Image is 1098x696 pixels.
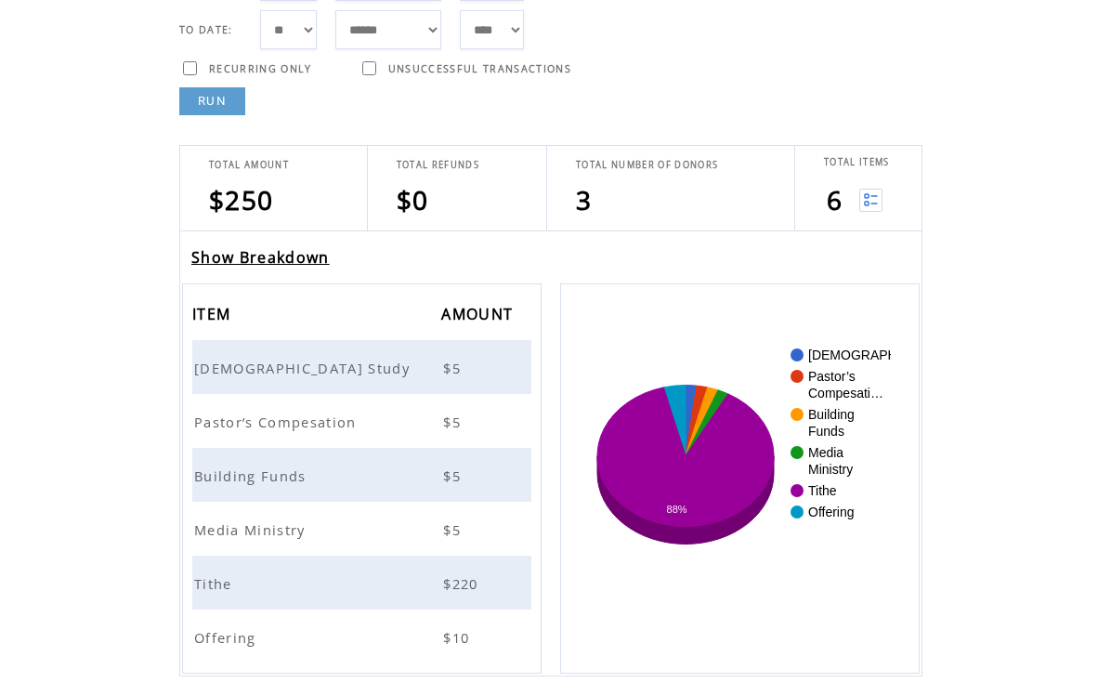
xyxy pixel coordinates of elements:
span: Media Ministry [194,520,310,539]
span: AMOUNT [441,299,517,334]
a: ITEM [192,308,235,319]
a: Media Ministry [194,519,310,536]
text: Compesati… [808,386,883,401]
span: Pastor’s Compesation [194,413,361,431]
span: $5 [443,413,465,431]
span: $5 [443,520,465,539]
text: Pastor’s [808,369,856,384]
svg: A chart. [589,339,891,618]
span: TOTAL AMOUNT [209,159,289,171]
text: Tithe [808,483,837,498]
span: 3 [576,182,592,217]
a: RUN [179,87,245,115]
span: TOTAL NUMBER OF DONORS [576,159,718,171]
span: $220 [443,574,482,593]
span: TOTAL REFUNDS [397,159,479,171]
text: Media [808,445,843,460]
a: Offering [194,627,261,644]
a: [DEMOGRAPHIC_DATA] Study [194,358,414,374]
a: Pastor’s Compesation [194,412,361,428]
img: View list [859,189,882,212]
a: Tithe [194,573,237,590]
text: Offering [808,505,855,519]
span: $10 [443,628,474,647]
span: $5 [443,466,465,485]
span: $5 [443,359,465,377]
span: Tithe [194,574,237,593]
text: 88% [666,504,686,515]
span: UNSUCCESSFUL TRANSACTIONS [388,62,571,75]
span: $0 [397,182,429,217]
span: TO DATE: [179,23,233,36]
text: Ministry [808,462,853,477]
a: Show Breakdown [191,247,330,268]
span: [DEMOGRAPHIC_DATA] Study [194,359,414,377]
span: 6 [827,182,843,217]
text: Funds [808,424,844,439]
text: [DEMOGRAPHIC_DATA] Study [808,348,990,362]
a: AMOUNT [441,308,517,319]
span: Building Funds [194,466,311,485]
span: ITEM [192,299,235,334]
span: Offering [194,628,261,647]
span: $250 [209,182,273,217]
a: Building Funds [194,466,311,482]
text: Building [808,407,855,422]
span: RECURRING ONLY [209,62,312,75]
span: TOTAL ITEMS [824,156,890,168]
